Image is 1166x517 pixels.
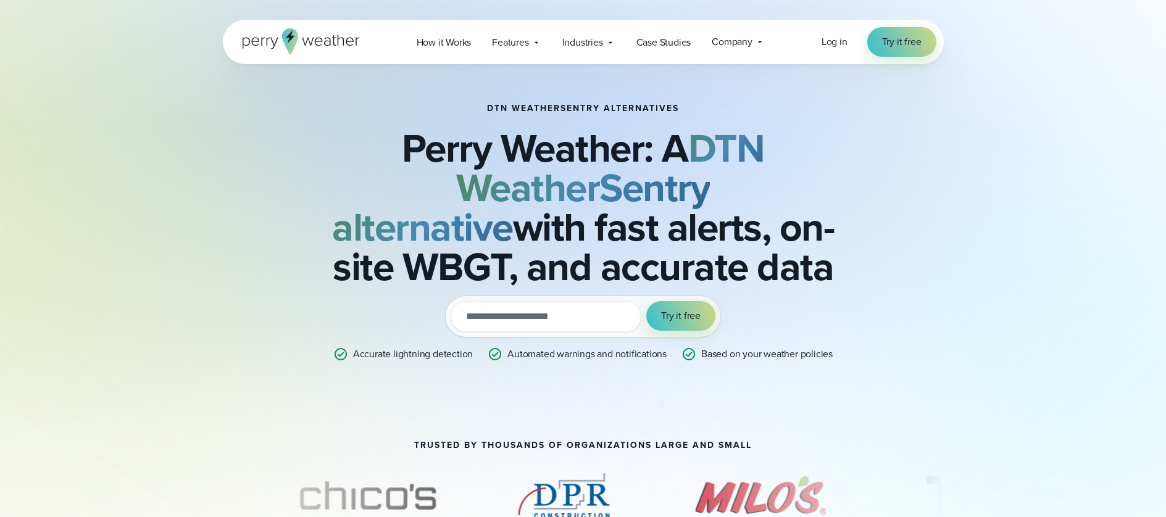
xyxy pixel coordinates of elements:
h2: Perry Weather: A with fast alerts, on-site WBGT, and accurate data [285,128,882,286]
span: Industries [562,35,603,50]
strong: DTN WeatherSentry alternative [332,119,764,256]
span: Try it free [882,35,922,49]
a: Case Studies [626,30,702,55]
a: Try it free [867,27,936,57]
h1: DTN WeatherSentry Alternatives [487,104,679,114]
h2: Trusted by thousands of organizations large and small [414,440,752,450]
span: How it Works [417,35,472,50]
a: How it Works [406,30,482,55]
span: Company [712,35,752,49]
span: Features [492,35,528,50]
span: Try it free [661,308,701,323]
a: Log in [822,35,847,49]
span: Case Studies [636,35,691,50]
p: Automated warnings and notifications [507,347,667,362]
p: Based on your weather policies [701,347,833,362]
p: Accurate lightning detection [353,347,473,362]
button: Try it free [646,301,715,331]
